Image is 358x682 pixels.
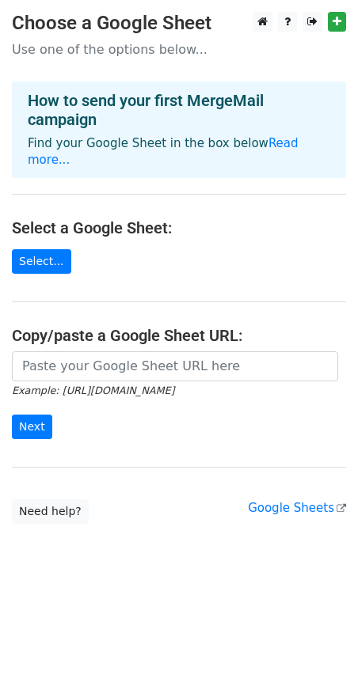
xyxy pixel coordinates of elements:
a: Need help? [12,499,89,524]
input: Paste your Google Sheet URL here [12,351,338,381]
a: Read more... [28,136,299,167]
p: Find your Google Sheet in the box below [28,135,330,169]
h4: How to send your first MergeMail campaign [28,91,330,129]
h4: Select a Google Sheet: [12,218,346,237]
small: Example: [URL][DOMAIN_NAME] [12,385,174,396]
input: Next [12,415,52,439]
a: Google Sheets [248,501,346,515]
a: Select... [12,249,71,274]
h4: Copy/paste a Google Sheet URL: [12,326,346,345]
h3: Choose a Google Sheet [12,12,346,35]
p: Use one of the options below... [12,41,346,58]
